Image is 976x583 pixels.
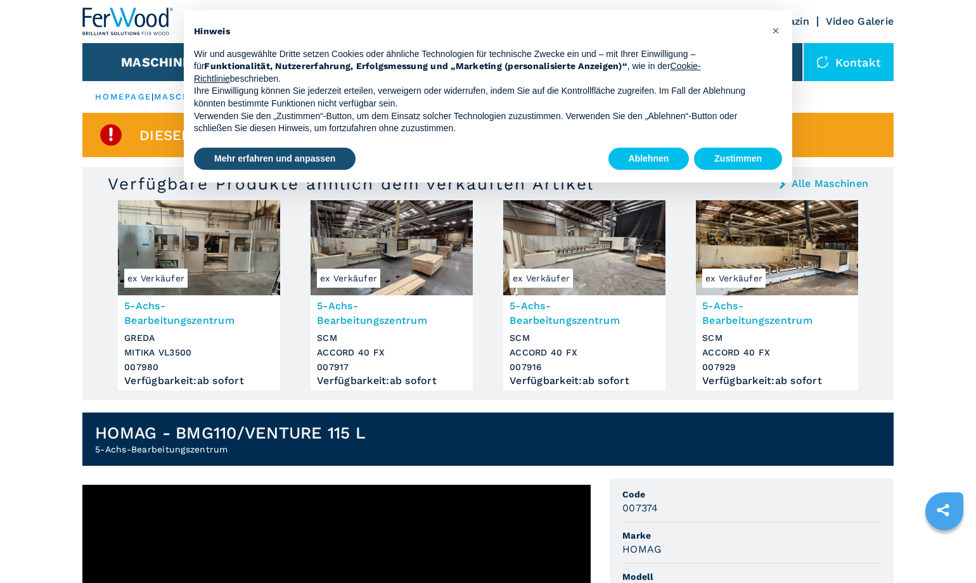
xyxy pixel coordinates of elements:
[694,148,782,170] button: Zustimmen
[95,92,151,101] a: HOMEPAGE
[622,488,881,501] span: Code
[95,423,366,443] h1: HOMAG - BMG110/VENTURE 115 L
[816,56,829,68] img: Kontakt
[124,331,274,375] h3: GREDA MITIKA VL3500 007980
[154,92,216,101] a: maschinen
[772,23,780,38] span: ×
[124,269,188,288] span: ex Verkäufer
[927,494,959,526] a: sharethis
[311,200,473,295] img: 5-Achs-Bearbeitungszentrum SCM ACCORD 40 FX
[311,200,473,390] a: 5-Achs-Bearbeitungszentrum SCM ACCORD 40 FXex Verkäufer5-Achs-BearbeitungszentrumSCMACCORD 40 FX0...
[139,128,423,143] span: Dieser Artikel ist bereits verkauft
[696,200,858,295] img: 5-Achs-Bearbeitungszentrum SCM ACCORD 40 FX
[702,269,766,288] span: ex Verkäufer
[804,43,894,81] div: Kontakt
[317,298,466,328] h3: 5-Achs-Bearbeitungszentrum
[194,85,762,110] p: Ihre Einwilligung können Sie jederzeit erteilen, verweigern oder widerrufen, indem Sie auf die Ko...
[702,331,852,375] h3: SCM ACCORD 40 FX 007929
[922,526,966,573] iframe: Chat
[108,174,594,194] h3: Verfügbare Produkte ähnlich dem verkauften Artikel
[124,378,274,384] div: Verfügbarkeit : ab sofort
[766,20,786,41] button: Schließen Sie diesen Hinweis
[503,200,665,390] a: 5-Achs-Bearbeitungszentrum SCM ACCORD 40 FXex Verkäufer5-Achs-BearbeitungszentrumSCMACCORD 40 FX0...
[622,542,662,556] h3: HOMAG
[317,269,380,288] span: ex Verkäufer
[503,200,665,295] img: 5-Achs-Bearbeitungszentrum SCM ACCORD 40 FX
[702,298,852,328] h3: 5-Achs-Bearbeitungszentrum
[622,529,881,542] span: Marke
[95,443,366,456] h2: 5-Achs-Bearbeitungszentrum
[608,148,690,170] button: Ablehnen
[118,200,280,295] img: 5-Achs-Bearbeitungszentrum GREDA MITIKA VL3500
[826,15,894,27] a: Video Galerie
[510,298,659,328] h3: 5-Achs-Bearbeitungszentrum
[510,378,659,384] div: Verfügbarkeit : ab sofort
[194,61,701,84] a: Cookie-Richtlinie
[118,200,280,390] a: 5-Achs-Bearbeitungszentrum GREDA MITIKA VL3500ex Verkäufer5-Achs-BearbeitungszentrumGREDAMITIKA V...
[317,331,466,375] h3: SCM ACCORD 40 FX 007917
[82,8,174,35] img: Ferwood
[702,378,852,384] div: Verfügbarkeit : ab sofort
[194,110,762,135] p: Verwenden Sie den „Zustimmen“-Button, um dem Einsatz solcher Technologien zuzustimmen. Verwenden ...
[510,269,573,288] span: ex Verkäufer
[696,200,858,390] a: 5-Achs-Bearbeitungszentrum SCM ACCORD 40 FXex Verkäufer5-Achs-BearbeitungszentrumSCMACCORD 40 FX0...
[194,148,356,170] button: Mehr erfahren und anpassen
[194,25,762,38] h2: Hinweis
[317,378,466,384] div: Verfügbarkeit : ab sofort
[204,61,627,71] strong: Funktionalität, Nutzererfahrung, Erfolgsmessung und „Marketing (personalisierte Anzeigen)“
[121,54,200,70] button: Maschinen
[510,331,659,375] h3: SCM ACCORD 40 FX 007916
[194,48,762,86] p: Wir und ausgewählte Dritte setzen Cookies oder ähnliche Technologien für technische Zwecke ein un...
[622,570,881,583] span: Modell
[792,179,869,189] a: Alle Maschinen
[151,92,154,101] span: |
[98,122,124,148] img: SoldProduct
[124,298,274,328] h3: 5-Achs-Bearbeitungszentrum
[622,501,658,515] h3: 007374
